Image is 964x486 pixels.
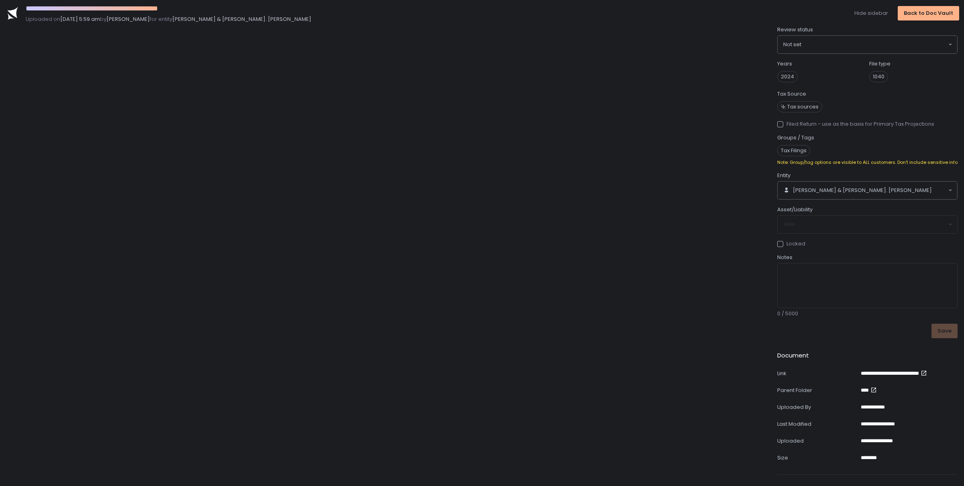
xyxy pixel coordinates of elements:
[777,71,798,82] span: 2024
[60,15,100,23] span: [DATE] 5:59 am
[777,26,813,33] span: Review status
[777,454,858,461] div: Size
[777,60,792,67] label: Years
[777,172,790,179] span: Entity
[150,15,172,23] span: for entity
[904,10,953,17] div: Back to Doc Vault
[777,206,813,213] span: Asset/Liability
[777,145,810,156] span: Tax Filings
[783,41,801,49] span: Not set
[777,387,858,394] div: Parent Folder
[777,134,814,141] label: Groups / Tags
[172,15,311,23] span: [PERSON_NAME] & [PERSON_NAME]. [PERSON_NAME]
[869,60,890,67] label: File type
[854,10,888,17] button: Hide sidebar
[932,186,948,194] input: Search for option
[777,421,858,428] div: Last Modified
[801,41,948,49] input: Search for option
[898,6,959,20] button: Back to Doc Vault
[777,437,858,445] div: Uploaded
[26,15,60,23] span: Uploaded on
[793,187,932,194] span: [PERSON_NAME] & [PERSON_NAME]. [PERSON_NAME]
[778,36,957,53] div: Search for option
[777,254,792,261] span: Notes
[106,15,150,23] span: [PERSON_NAME]
[777,310,958,317] div: 0 / 5000
[777,351,809,360] h2: Document
[869,71,888,82] span: 1040
[778,182,957,199] div: Search for option
[777,90,806,98] label: Tax Source
[100,15,106,23] span: by
[787,103,819,110] span: Tax sources
[777,404,858,411] div: Uploaded By
[777,159,958,165] div: Note: Group/tag options are visible to ALL customers. Don't include sensitive info
[777,370,858,377] div: Link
